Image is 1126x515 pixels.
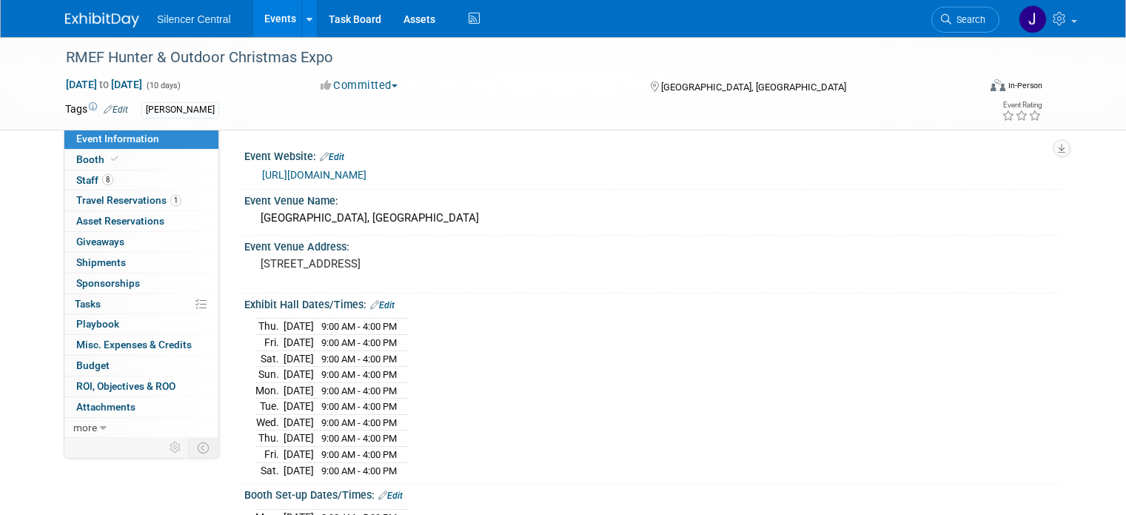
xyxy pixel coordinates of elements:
[255,350,284,367] td: Sat.
[1019,5,1047,33] img: Jessica Crawford
[284,431,314,447] td: [DATE]
[76,256,126,268] span: Shipments
[102,174,113,185] span: 8
[64,397,218,417] a: Attachments
[64,273,218,293] a: Sponsorships
[951,14,985,25] span: Search
[64,170,218,190] a: Staff8
[76,133,159,144] span: Event Information
[76,339,192,350] span: Misc. Expenses & Credits
[76,401,135,413] span: Attachments
[75,298,101,310] span: Tasks
[64,376,218,396] a: ROI, Objectives & ROO
[284,319,314,335] td: [DATE]
[255,399,284,415] td: Tue.
[76,236,124,247] span: Giveaways
[284,446,314,462] td: [DATE]
[76,174,113,186] span: Staff
[255,462,284,478] td: Sat.
[262,169,366,181] a: [URL][DOMAIN_NAME]
[898,77,1042,99] div: Event Format
[1008,80,1042,91] div: In-Person
[76,277,140,289] span: Sponsorships
[65,102,128,119] td: Tags
[321,465,397,476] span: 9:00 AM - 4:00 PM
[64,190,218,210] a: Travel Reservations1
[64,335,218,355] a: Misc. Expenses & Credits
[244,293,1061,313] div: Exhibit Hall Dates/Times:
[991,79,1005,91] img: Format-Inperson.png
[931,7,999,33] a: Search
[170,195,181,206] span: 1
[255,367,284,383] td: Sun.
[255,335,284,351] td: Fri.
[244,236,1061,254] div: Event Venue Address:
[661,82,846,93] span: [GEOGRAPHIC_DATA], [GEOGRAPHIC_DATA]
[315,78,403,93] button: Committed
[255,414,284,431] td: Wed.
[76,380,175,392] span: ROI, Objectives & ROO
[61,44,959,71] div: RMEF Hunter & Outdoor Christmas Expo
[284,399,314,415] td: [DATE]
[321,433,397,444] span: 9:00 AM - 4:00 PM
[255,207,1050,230] div: [GEOGRAPHIC_DATA], [GEOGRAPHIC_DATA]
[64,129,218,149] a: Event Information
[255,446,284,462] td: Fri.
[1002,102,1042,109] div: Event Rating
[97,79,111,90] span: to
[64,314,218,334] a: Playbook
[321,401,397,412] span: 9:00 AM - 4:00 PM
[76,194,181,206] span: Travel Reservations
[244,484,1061,503] div: Booth Set-up Dates/Times:
[321,321,397,332] span: 9:00 AM - 4:00 PM
[111,155,118,163] i: Booth reservation complete
[64,232,218,252] a: Giveaways
[284,335,314,351] td: [DATE]
[284,367,314,383] td: [DATE]
[65,78,143,91] span: [DATE] [DATE]
[284,414,314,431] td: [DATE]
[64,150,218,170] a: Booth
[76,359,110,371] span: Budget
[64,253,218,273] a: Shipments
[378,491,403,501] a: Edit
[284,382,314,399] td: [DATE]
[65,13,139,27] img: ExhibitDay
[64,211,218,231] a: Asset Reservations
[64,294,218,314] a: Tasks
[255,431,284,447] td: Thu.
[321,449,397,460] span: 9:00 AM - 4:00 PM
[321,369,397,380] span: 9:00 AM - 4:00 PM
[73,422,97,433] span: more
[284,350,314,367] td: [DATE]
[284,462,314,478] td: [DATE]
[255,319,284,335] td: Thu.
[64,418,218,438] a: more
[244,190,1061,208] div: Event Venue Name:
[145,81,181,90] span: (10 days)
[370,300,395,310] a: Edit
[189,438,219,457] td: Toggle Event Tabs
[321,337,397,348] span: 9:00 AM - 4:00 PM
[76,318,119,330] span: Playbook
[141,102,219,118] div: [PERSON_NAME]
[76,215,164,227] span: Asset Reservations
[157,13,231,25] span: Silencer Central
[321,353,397,365] span: 9:00 AM - 4:00 PM
[320,152,344,162] a: Edit
[76,153,121,165] span: Booth
[163,438,189,457] td: Personalize Event Tab Strip
[104,104,128,115] a: Edit
[321,417,397,428] span: 9:00 AM - 4:00 PM
[321,385,397,396] span: 9:00 AM - 4:00 PM
[255,382,284,399] td: Mon.
[244,145,1061,165] div: Event Website:
[64,356,218,376] a: Budget
[261,257,569,270] pre: [STREET_ADDRESS]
